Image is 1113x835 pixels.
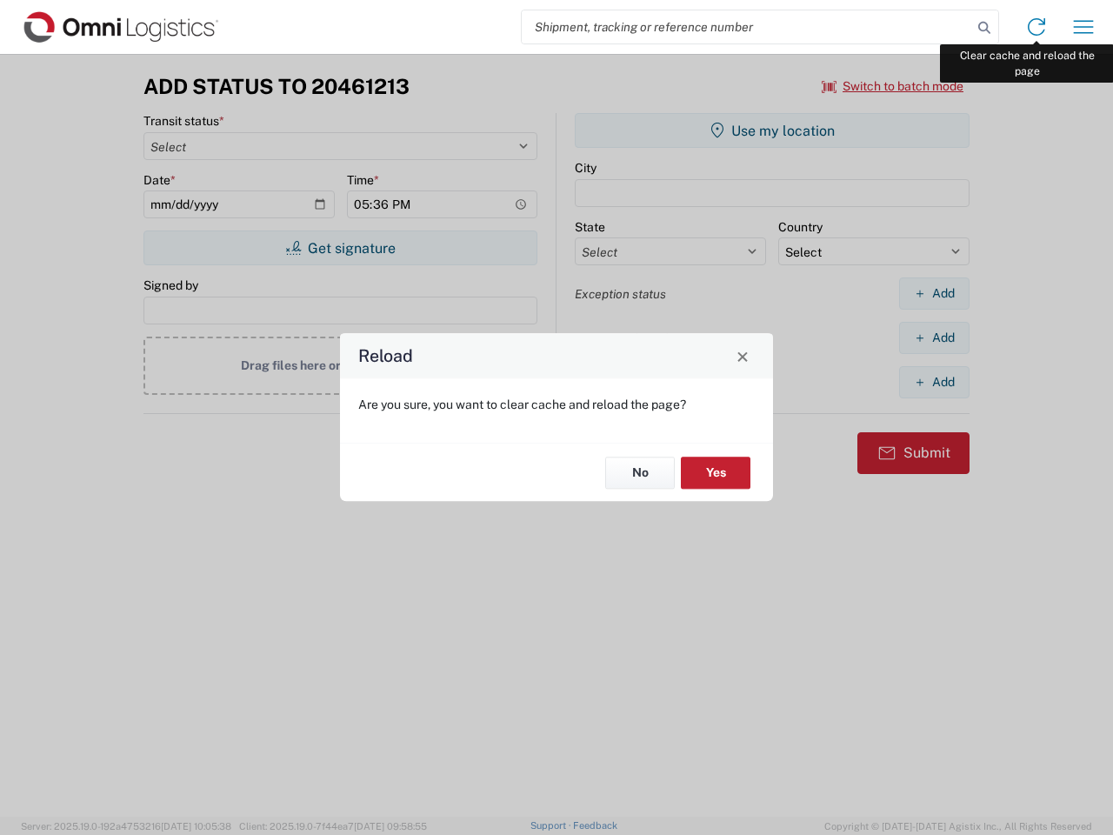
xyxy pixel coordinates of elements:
h4: Reload [358,344,413,369]
button: Yes [681,457,750,489]
button: Close [730,344,755,368]
input: Shipment, tracking or reference number [522,10,972,43]
button: No [605,457,675,489]
p: Are you sure, you want to clear cache and reload the page? [358,397,755,412]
